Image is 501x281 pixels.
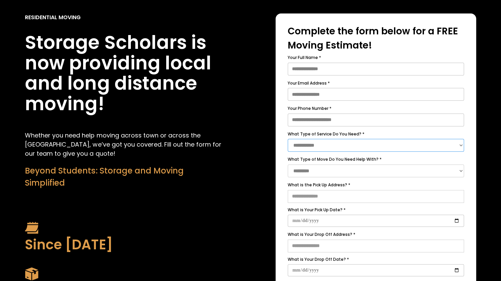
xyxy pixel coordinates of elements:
[288,24,464,53] div: Complete the form below for a FREE Moving Estimate!
[288,130,464,138] label: What Type of Service Do You Need? *
[288,80,464,87] label: Your Email Address *
[288,156,464,163] label: What Type of Move Do You Need Help With? *
[288,181,464,189] label: What is the Pick Up Address? *
[288,206,464,214] label: What is Your Pick Up Date? *
[25,32,225,114] h1: Storage Scholars is now providing local and long distance moving!
[25,13,81,22] div: Residential Moving
[288,54,464,61] label: Your Full Name *
[25,235,225,255] div: Since [DATE]
[25,131,225,158] p: Whether you need help moving across town or across the [GEOGRAPHIC_DATA], we’ve got you covered. ...
[288,256,464,263] label: What is Your Drop Off Date? *
[288,231,464,238] label: What is Your Drop Off Address? *
[288,105,464,112] label: Your Phone Number *
[25,165,225,189] div: Beyond Students: Storage and Moving Simplified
